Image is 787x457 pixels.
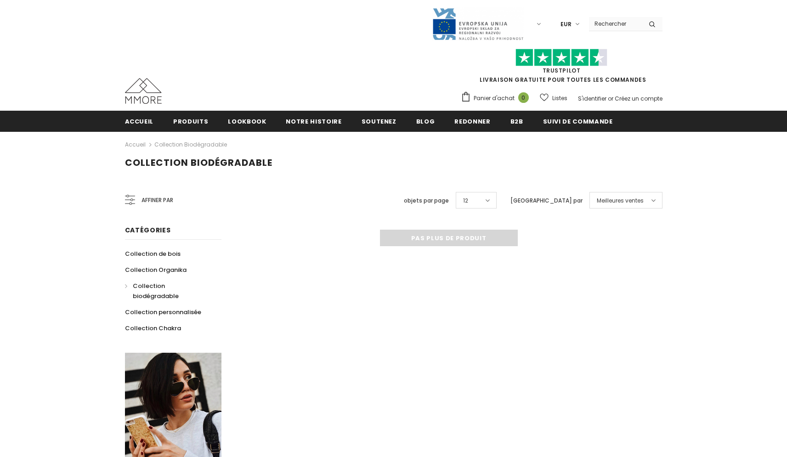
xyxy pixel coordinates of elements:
[552,94,567,103] span: Listes
[515,49,607,67] img: Faites confiance aux étoiles pilotes
[416,117,435,126] span: Blog
[474,94,515,103] span: Panier d'achat
[543,67,581,74] a: TrustPilot
[597,196,644,205] span: Meilleures ventes
[404,196,449,205] label: objets par page
[125,278,211,304] a: Collection biodégradable
[125,265,187,274] span: Collection Organika
[125,111,154,131] a: Accueil
[543,111,613,131] a: Suivi de commande
[228,117,266,126] span: Lookbook
[142,195,173,205] span: Affiner par
[510,111,523,131] a: B2B
[615,95,662,102] a: Créez un compte
[461,53,662,84] span: LIVRAISON GRATUITE POUR TOUTES LES COMMANDES
[125,320,181,336] a: Collection Chakra
[561,20,572,29] span: EUR
[608,95,613,102] span: or
[286,117,341,126] span: Notre histoire
[461,91,533,105] a: Panier d'achat 0
[173,111,208,131] a: Produits
[154,141,227,148] a: Collection biodégradable
[578,95,606,102] a: S'identifier
[518,92,529,103] span: 0
[589,17,642,30] input: Search Site
[432,20,524,28] a: Javni Razpis
[454,111,490,131] a: Redonner
[510,196,583,205] label: [GEOGRAPHIC_DATA] par
[362,111,396,131] a: soutenez
[228,111,266,131] a: Lookbook
[432,7,524,41] img: Javni Razpis
[125,308,201,316] span: Collection personnalisée
[125,262,187,278] a: Collection Organika
[125,156,272,169] span: Collection biodégradable
[125,324,181,333] span: Collection Chakra
[125,226,171,235] span: Catégories
[173,117,208,126] span: Produits
[510,117,523,126] span: B2B
[125,139,146,150] a: Accueil
[540,90,567,106] a: Listes
[286,111,341,131] a: Notre histoire
[125,249,181,258] span: Collection de bois
[543,117,613,126] span: Suivi de commande
[463,196,468,205] span: 12
[125,304,201,320] a: Collection personnalisée
[133,282,179,300] span: Collection biodégradable
[125,78,162,104] img: Cas MMORE
[454,117,490,126] span: Redonner
[125,246,181,262] a: Collection de bois
[362,117,396,126] span: soutenez
[416,111,435,131] a: Blog
[125,117,154,126] span: Accueil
